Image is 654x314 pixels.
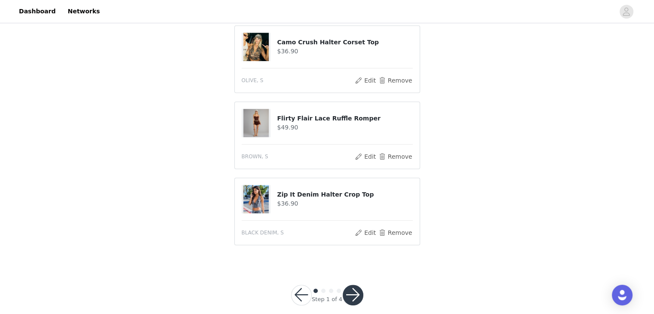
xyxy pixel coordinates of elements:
h4: $36.90 [277,47,412,56]
h4: $36.90 [277,199,412,208]
button: Edit [355,151,377,162]
img: Zip It Denim Halter Crop Top [243,185,268,213]
button: Edit [355,228,377,238]
div: Step 1 of 4 [312,295,342,304]
div: avatar [622,5,630,18]
h4: Camo Crush Halter Corset Top [277,38,412,47]
span: BROWN, S [242,153,268,160]
span: OLIVE, S [242,77,264,84]
img: Flirty Flair Lace Ruffle Romper [243,109,268,137]
button: Remove [378,228,412,238]
div: Open Intercom Messenger [612,285,633,305]
button: Remove [378,75,412,86]
h4: $49.90 [277,123,412,132]
h4: Zip It Denim Halter Crop Top [277,190,412,199]
button: Edit [355,75,377,86]
h4: Flirty Flair Lace Ruffle Romper [277,114,412,123]
button: Remove [378,151,412,162]
img: Camo Crush Halter Corset Top [243,33,268,61]
span: BLACK DENIM, S [242,229,284,237]
a: Dashboard [14,2,61,21]
a: Networks [62,2,105,21]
